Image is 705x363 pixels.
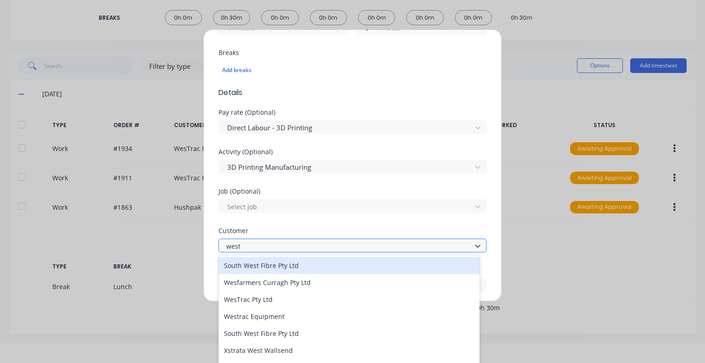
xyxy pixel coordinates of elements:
[218,228,487,234] div: Customer
[218,50,487,56] div: Breaks
[218,274,480,291] div: Wesfarmers Curragh Pty Ltd
[222,64,483,76] div: Add breaks
[218,109,487,116] div: Pay rate (Optional)
[218,149,487,155] div: Activity (Optional)
[218,342,480,359] div: Xstrata West Wallsend
[218,188,487,195] div: Job (Optional)
[218,308,480,325] div: Westrac Equipment
[218,87,487,98] span: Details
[218,291,480,308] div: WesTrac Pty Ltd
[218,325,480,342] div: South West Fibre Pty Ltd
[218,257,480,274] div: South West Fibre Pty Ltd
